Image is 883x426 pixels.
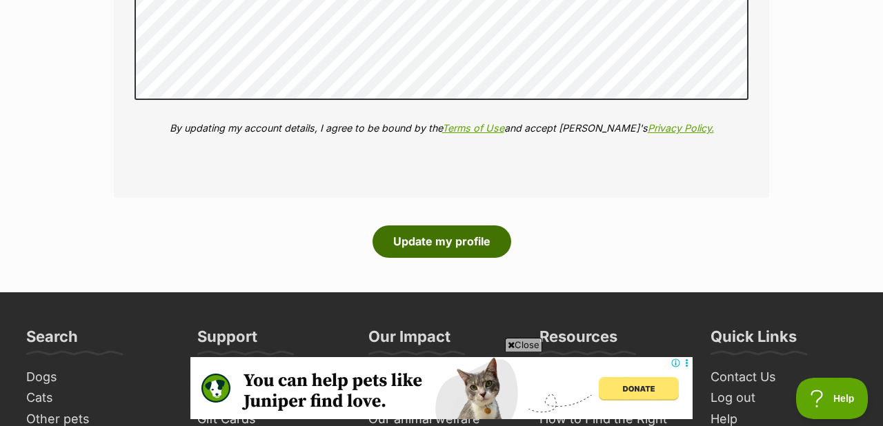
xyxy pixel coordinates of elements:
a: Privacy Policy. [648,122,714,134]
iframe: Help Scout Beacon - Open [796,378,869,419]
h3: Resources [539,327,617,354]
h3: Search [26,327,78,354]
a: Contact Us [705,367,862,388]
a: Terms of Use [442,122,504,134]
a: Cats [21,387,178,409]
h3: Our Impact [368,327,450,354]
iframe: Advertisement [190,357,693,419]
a: Dogs [21,367,178,388]
span: Close [505,338,542,352]
a: Log out [705,387,862,409]
h3: Support [197,327,257,354]
button: Update my profile [373,225,511,257]
h3: Quick Links [711,327,797,354]
p: By updating my account details, I agree to be bound by the and accept [PERSON_NAME]'s [135,121,748,135]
